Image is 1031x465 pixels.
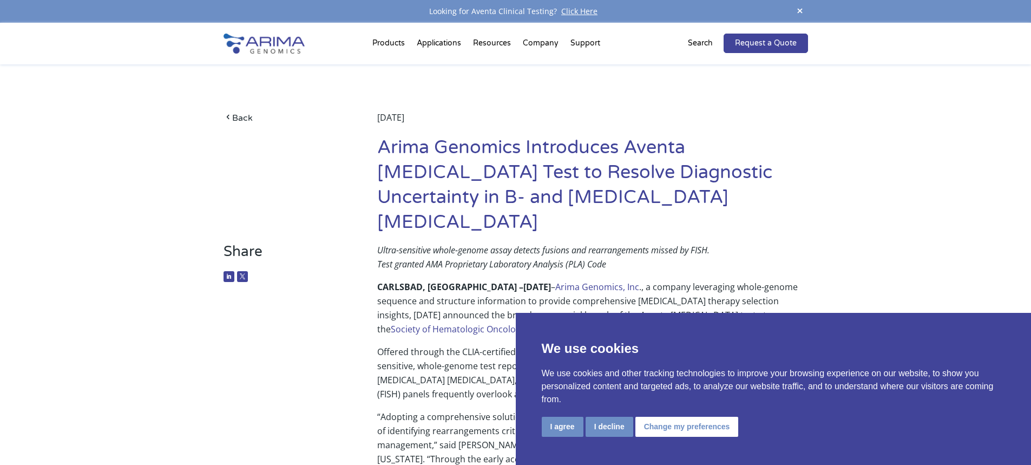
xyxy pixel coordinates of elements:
a: Back [224,110,345,125]
em: Ultra-sensitive whole-genome assay detects fusions and rearrangements missed by FISH. [377,244,710,256]
button: I agree [542,417,583,437]
a: Arima Genomics, Inc [555,281,639,293]
p: – ., a company leveraging whole-genome sequence and structure information to provide comprehensiv... [377,280,807,345]
button: I decline [586,417,633,437]
em: Test granted AMA Proprietary Laboratory Analysis (PLA) Code [377,258,606,270]
img: Arima-Genomics-logo [224,34,305,54]
h1: Arima Genomics Introduces Aventa [MEDICAL_DATA] Test to Resolve Diagnostic Uncertainty in B- and ... [377,135,807,243]
p: Search [688,36,713,50]
a: Click Here [557,6,602,16]
a: Society of Hematologic Oncology [391,323,525,335]
p: We use cookies [542,339,1006,358]
p: Offered through the CLIA-certified laboratory of the company’s Aventa clinical testing service, t... [377,345,807,410]
b: [DATE] [523,281,551,293]
a: Request a Quote [724,34,808,53]
p: We use cookies and other tracking technologies to improve your browsing experience on our website... [542,367,1006,406]
div: Looking for Aventa Clinical Testing? [224,4,808,18]
button: Change my preferences [635,417,739,437]
div: [DATE] [377,110,807,135]
h3: Share [224,243,345,268]
b: CARLSBAD, [GEOGRAPHIC_DATA] – [377,281,523,293]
